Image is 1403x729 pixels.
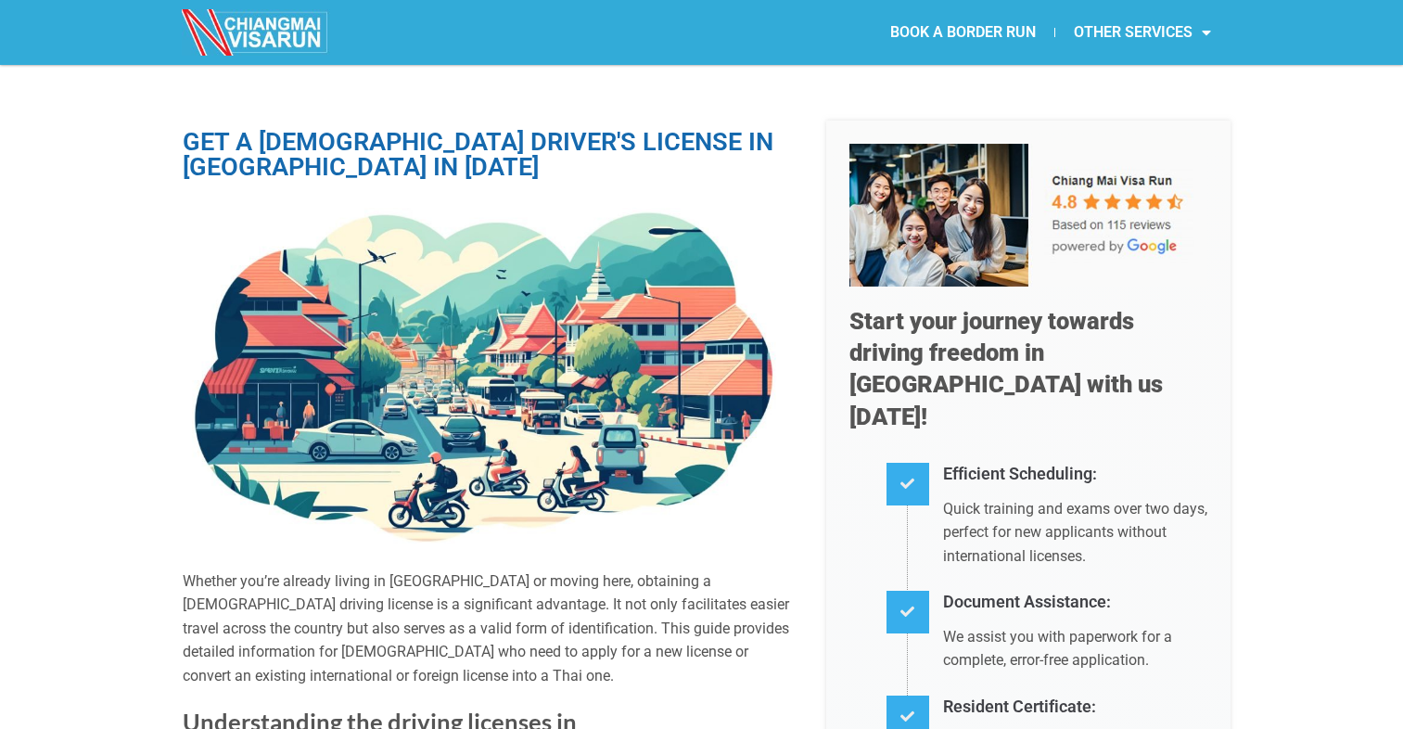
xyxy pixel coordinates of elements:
[943,497,1207,569] p: Quick training and exams over two days, perfect for new applicants without international licenses.
[872,11,1054,54] a: BOOK A BORDER RUN
[849,307,1163,430] span: Start your journey towards driving freedom in [GEOGRAPHIC_DATA] with us [DATE]!
[943,589,1207,616] h4: Document Assistance:
[183,130,798,180] h1: GET A [DEMOGRAPHIC_DATA] DRIVER'S LICENSE IN [GEOGRAPHIC_DATA] IN [DATE]
[1055,11,1230,54] a: OTHER SERVICES
[943,461,1207,488] h4: Efficient Scheduling:
[183,569,798,688] p: Whether you’re already living in [GEOGRAPHIC_DATA] or moving here, obtaining a [DEMOGRAPHIC_DATA]...
[849,144,1207,287] img: Our 5-star team
[701,11,1230,54] nav: Menu
[943,694,1207,721] h4: Resident Certificate:
[943,625,1207,672] p: We assist you with paperwork for a complete, error-free application.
